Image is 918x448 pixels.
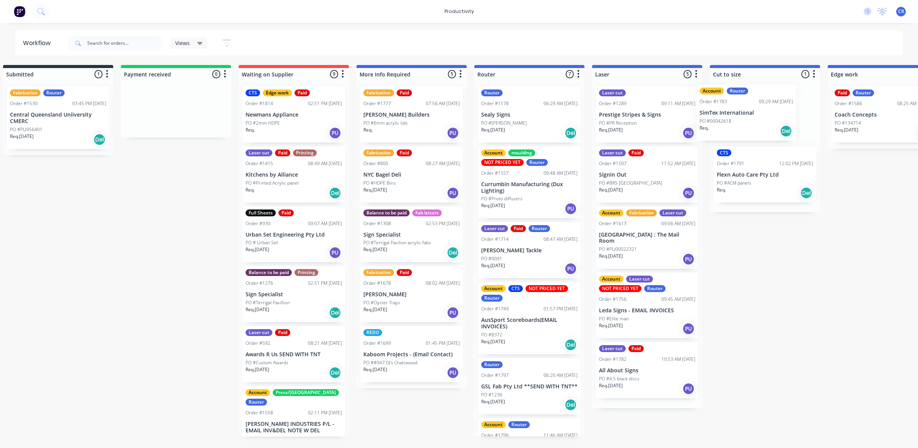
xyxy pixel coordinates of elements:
div: Workflow [23,39,54,48]
input: Search for orders... [87,36,163,51]
div: productivity [441,6,478,17]
img: Factory [14,6,25,17]
span: CR [898,8,904,15]
span: Views [175,39,190,47]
